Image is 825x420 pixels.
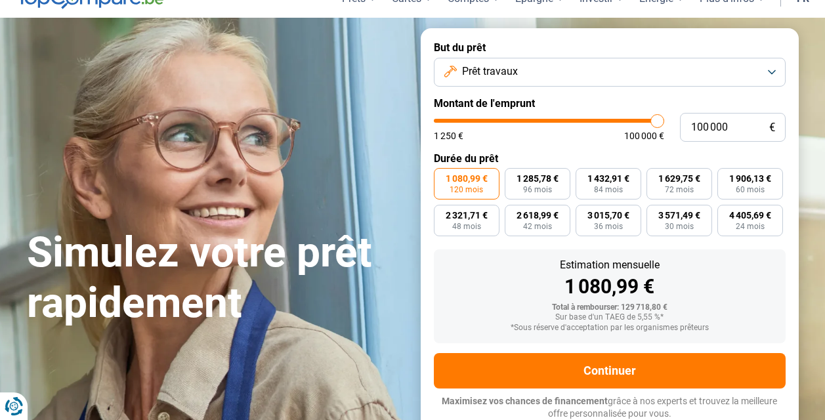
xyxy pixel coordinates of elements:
span: 60 mois [736,186,765,194]
span: 120 mois [450,186,483,194]
label: Montant de l'emprunt [434,97,786,110]
span: 2 618,99 € [517,211,559,220]
span: 2 321,71 € [446,211,488,220]
span: 1 250 € [434,131,463,140]
span: 4 405,69 € [729,211,771,220]
span: € [769,122,775,133]
button: Prêt travaux [434,58,786,87]
span: Maximisez vos chances de financement [442,396,608,406]
button: Continuer [434,353,786,388]
span: 100 000 € [624,131,664,140]
span: Prêt travaux [462,64,518,79]
span: 48 mois [452,222,481,230]
div: Total à rembourser: 129 718,80 € [444,303,775,312]
span: 1 629,75 € [658,174,700,183]
span: 3 015,70 € [587,211,629,220]
span: 24 mois [736,222,765,230]
h1: Simulez votre prêt rapidement [27,228,405,329]
span: 1 285,78 € [517,174,559,183]
span: 84 mois [594,186,623,194]
span: 42 mois [523,222,552,230]
span: 1 080,99 € [446,174,488,183]
span: 36 mois [594,222,623,230]
span: 30 mois [665,222,694,230]
div: Sur base d'un TAEG de 5,55 %* [444,313,775,322]
span: 1 906,13 € [729,174,771,183]
label: Durée du prêt [434,152,786,165]
span: 3 571,49 € [658,211,700,220]
div: *Sous réserve d'acceptation par les organismes prêteurs [444,324,775,333]
div: Estimation mensuelle [444,260,775,270]
span: 1 432,91 € [587,174,629,183]
div: 1 080,99 € [444,277,775,297]
label: But du prêt [434,41,786,54]
span: 96 mois [523,186,552,194]
span: 72 mois [665,186,694,194]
